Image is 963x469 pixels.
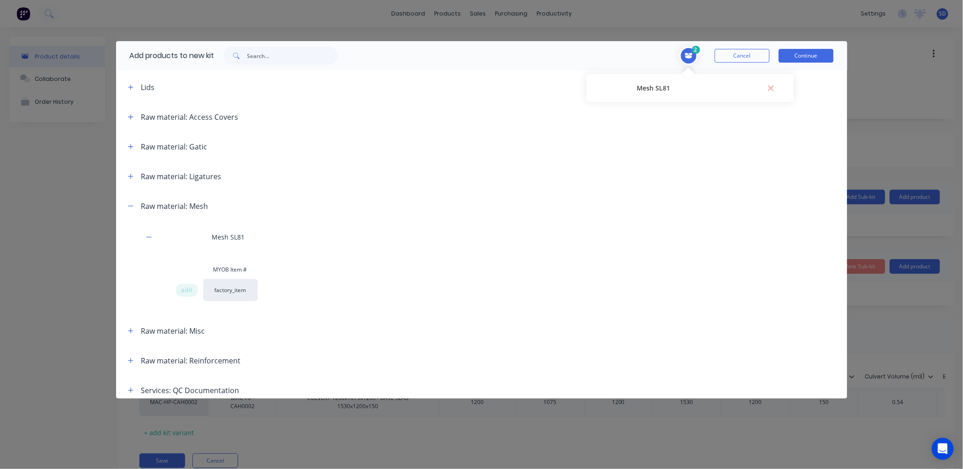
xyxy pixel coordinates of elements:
[247,47,338,65] input: Search...
[637,84,670,92] span: Mesh SL81
[116,41,214,70] div: Add products to new kit
[680,47,701,65] button: Toggle cart dropdown
[176,284,198,297] div: add
[141,385,239,396] div: Services: QC Documentation
[141,171,222,182] div: Raw material: Ligatures
[141,141,207,152] div: Raw material: Gatic
[692,46,700,54] span: 2
[779,49,834,63] button: Continue
[141,325,205,336] div: Raw material: Misc
[203,279,258,302] div: factory_item
[715,49,770,63] button: Cancel
[141,82,155,93] div: Lids
[203,261,258,279] div: MYOB Item #
[932,438,954,460] div: Open Intercom Messenger
[181,286,192,295] span: add
[141,112,239,123] div: Raw material: Access Covers
[116,221,847,253] div: Mesh SL81
[141,201,208,212] div: Raw material: Mesh
[757,83,785,93] button: Delete Mesh SL81 from cart
[141,355,241,366] div: Raw material: Reinforcement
